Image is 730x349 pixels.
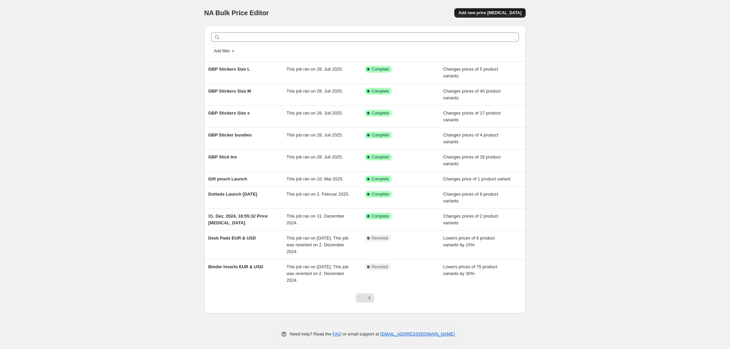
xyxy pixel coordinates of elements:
span: NA Bulk Price Editor [204,9,269,17]
span: GBP Stickers Size s [208,110,250,116]
span: This job ran on 28. Juli 2025. [287,154,343,159]
span: This job ran on 2. Februar 2025. [287,192,349,197]
span: Add new price [MEDICAL_DATA] [458,10,521,16]
span: This job ran on [DATE]. This job was reverted on 2. Dezember 2024. [287,235,348,254]
span: GBP Stick Ins [208,154,237,159]
span: Binder Inserts EUR & USD [208,264,264,269]
span: Complete [372,176,389,182]
span: This job ran on 28. Juli 2025. [287,132,343,138]
span: Add filter [214,48,230,54]
span: Changes price of 1 product variant [443,176,510,181]
span: This job ran on 31. Dezember 2024. [287,214,344,225]
span: Lowers prices of 6 product variants by 15% [443,235,495,247]
span: Complete [372,214,389,219]
span: GBP Stickers Size L [208,67,250,72]
span: This job ran on 28. Juli 2025. [287,67,343,72]
span: GBP Stickers Size M [208,89,251,94]
nav: Pagination [356,293,374,303]
span: GBP Sticker bundles [208,132,252,138]
span: Changes prices of 4 product variants [443,132,498,144]
a: [EMAIL_ADDRESS][DOMAIN_NAME] [380,331,455,336]
button: Add new price [MEDICAL_DATA] [454,8,525,18]
span: This job ran on [DATE]. This job was reverted on 2. Dezember 2024. [287,264,348,283]
span: Complete [372,154,389,160]
span: Lowers prices of 75 product variants by 30% [443,264,497,276]
span: Changes prices of 8 product variants [443,192,498,203]
span: Reverted [372,235,388,241]
a: FAQ [333,331,341,336]
span: Desk Pads EUR & USD [208,235,256,241]
span: or email support at [341,331,380,336]
button: Next [365,293,374,303]
span: This job ran on 28. Juli 2025. [287,110,343,116]
span: 31. Dez. 2024, 18:55:32 Price [MEDICAL_DATA] [208,214,268,225]
span: Complete [372,132,389,138]
span: Changes prices of 5 product variants [443,67,498,78]
span: Changes prices of 29 product variants [443,154,501,166]
span: Reverted [372,264,388,270]
span: Complete [372,67,389,72]
button: Add filter [211,47,238,55]
span: Changes prices of 2 product variants [443,214,498,225]
span: Changes prices of 40 product variants [443,89,501,100]
span: Need help? Read the [290,331,333,336]
span: Complete [372,192,389,197]
span: This job ran on 28. Juli 2025. [287,89,343,94]
span: This job ran on 10. Mai 2025. [287,176,343,181]
span: Dotteds Launch [DATE] [208,192,257,197]
span: Changes prices of 17 product variants [443,110,501,122]
span: Gift pouch Launch [208,176,247,181]
span: Complete [372,110,389,116]
span: Complete [372,89,389,94]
